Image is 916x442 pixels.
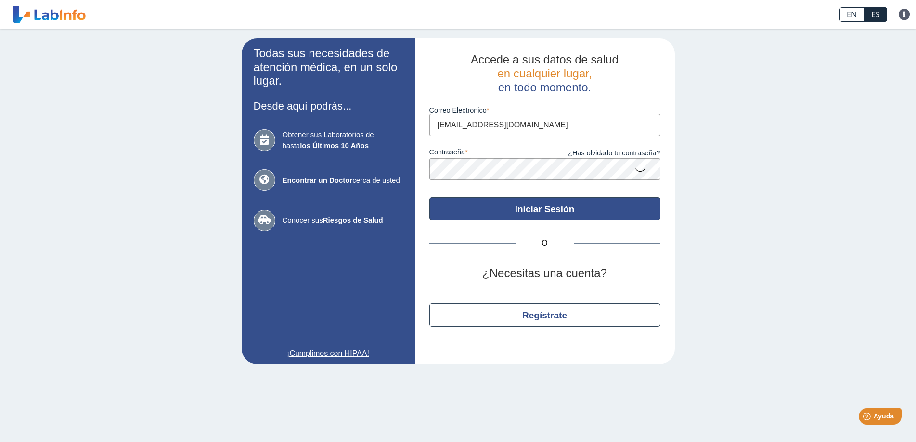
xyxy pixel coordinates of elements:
[300,141,369,150] b: los Últimos 10 Años
[864,7,887,22] a: ES
[429,106,660,114] label: Correo Electronico
[283,175,403,186] span: cerca de usted
[830,404,905,431] iframe: Help widget launcher
[323,216,383,224] b: Riesgos de Salud
[498,81,591,94] span: en todo momento.
[429,266,660,280] h2: ¿Necesitas una cuenta?
[254,348,403,359] a: ¡Cumplimos con HIPAA!
[254,100,403,112] h3: Desde aquí podrás...
[254,47,403,88] h2: Todas sus necesidades de atención médica, en un solo lugar.
[283,215,403,226] span: Conocer sus
[471,53,619,66] span: Accede a sus datos de salud
[497,67,592,80] span: en cualquier lugar,
[545,148,660,159] a: ¿Has olvidado tu contraseña?
[283,176,353,184] b: Encontrar un Doctor
[839,7,864,22] a: EN
[283,129,403,151] span: Obtener sus Laboratorios de hasta
[429,303,660,327] button: Regístrate
[429,197,660,220] button: Iniciar Sesión
[429,148,545,159] label: contraseña
[516,238,574,249] span: O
